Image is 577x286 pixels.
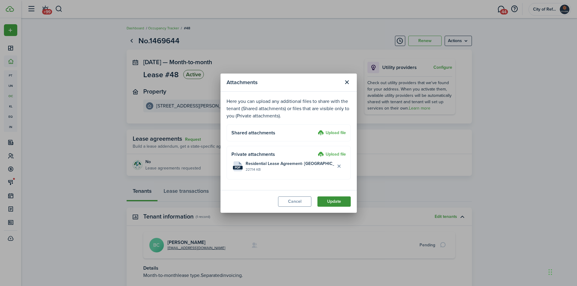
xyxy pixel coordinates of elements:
[549,263,552,281] div: Drag
[233,161,243,171] file-icon: File
[476,221,577,286] iframe: Chat Widget
[342,77,352,87] button: Close modal
[231,129,316,136] h4: Shared attachments
[246,160,334,167] span: Residential Lease Agreement- [GEOGRAPHIC_DATA] [PERSON_NAME].pdf
[233,166,243,169] file-extension: pdf
[278,196,311,207] button: Cancel
[227,98,351,120] p: Here you can upload any additional files to share with the tenant (Shared attachments) or files t...
[246,167,334,172] file-size: 227.14 KB
[231,151,316,158] h4: Private attachments
[227,77,340,88] modal-title: Attachments
[334,161,344,171] button: Delete file
[317,196,351,207] button: Update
